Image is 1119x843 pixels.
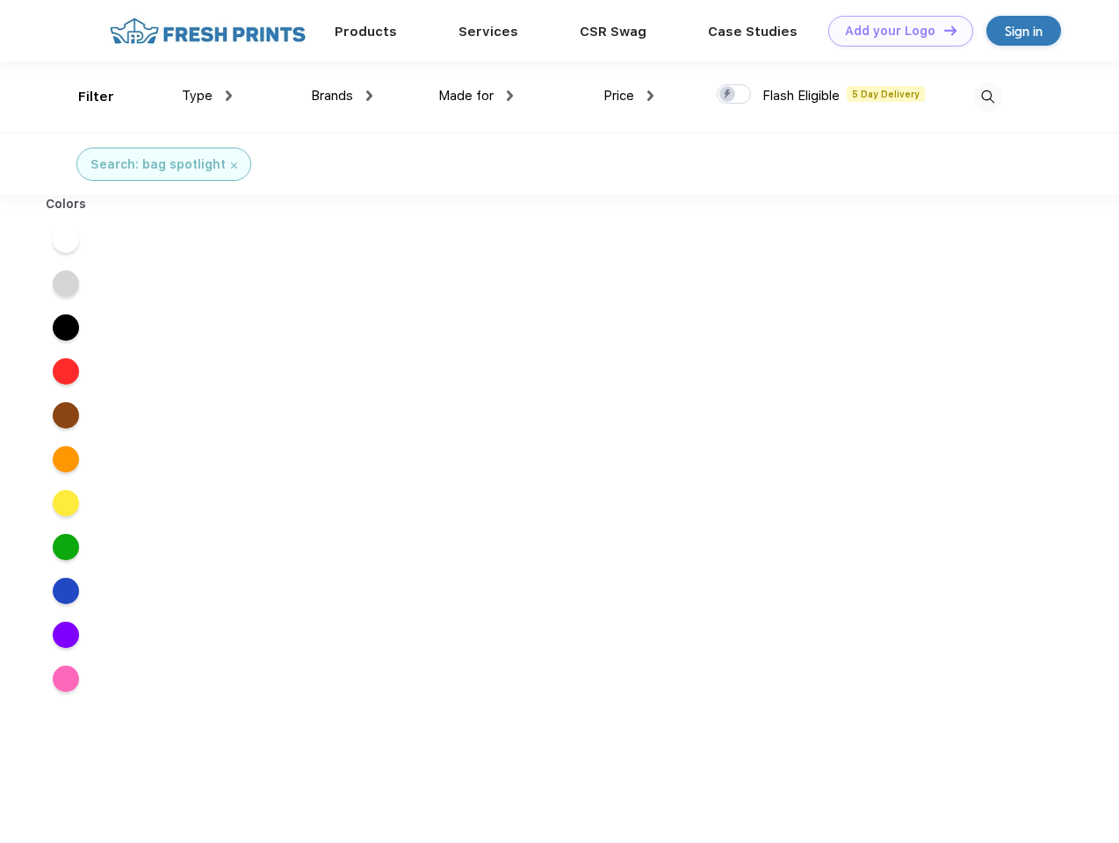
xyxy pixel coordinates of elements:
[311,88,353,104] span: Brands
[973,83,1002,112] img: desktop_search.svg
[603,88,634,104] span: Price
[438,88,494,104] span: Made for
[944,25,957,35] img: DT
[847,86,925,102] span: 5 Day Delivery
[1005,21,1043,41] div: Sign in
[105,16,311,47] img: fo%20logo%202.webp
[762,88,840,104] span: Flash Eligible
[647,90,653,101] img: dropdown.png
[335,24,397,40] a: Products
[32,195,100,213] div: Colors
[366,90,372,101] img: dropdown.png
[845,24,935,39] div: Add your Logo
[231,162,237,169] img: filter_cancel.svg
[78,87,114,107] div: Filter
[226,90,232,101] img: dropdown.png
[182,88,213,104] span: Type
[986,16,1061,46] a: Sign in
[90,155,226,174] div: Search: bag spotlight
[507,90,513,101] img: dropdown.png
